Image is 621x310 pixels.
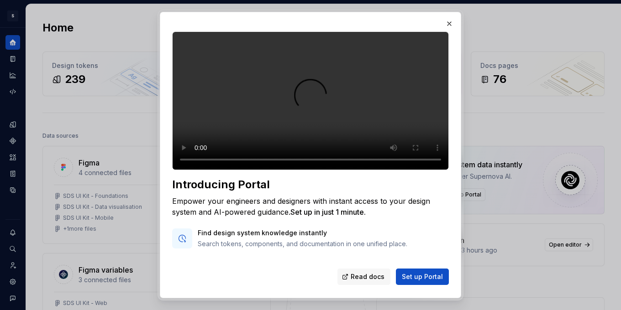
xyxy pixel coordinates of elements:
[396,269,449,285] button: Set up Portal
[402,272,443,281] span: Set up Portal
[351,272,384,281] span: Read docs
[172,196,449,217] div: Empower your engineers and designers with instant access to your design system and AI-powered gui...
[290,207,366,217] span: Set up in just 1 minute.
[198,239,407,248] p: Search tokens, components, and documentation in one unified place.
[172,177,449,192] div: Introducing Portal
[198,228,407,238] p: Find design system knowledge instantly
[337,269,390,285] a: Read docs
